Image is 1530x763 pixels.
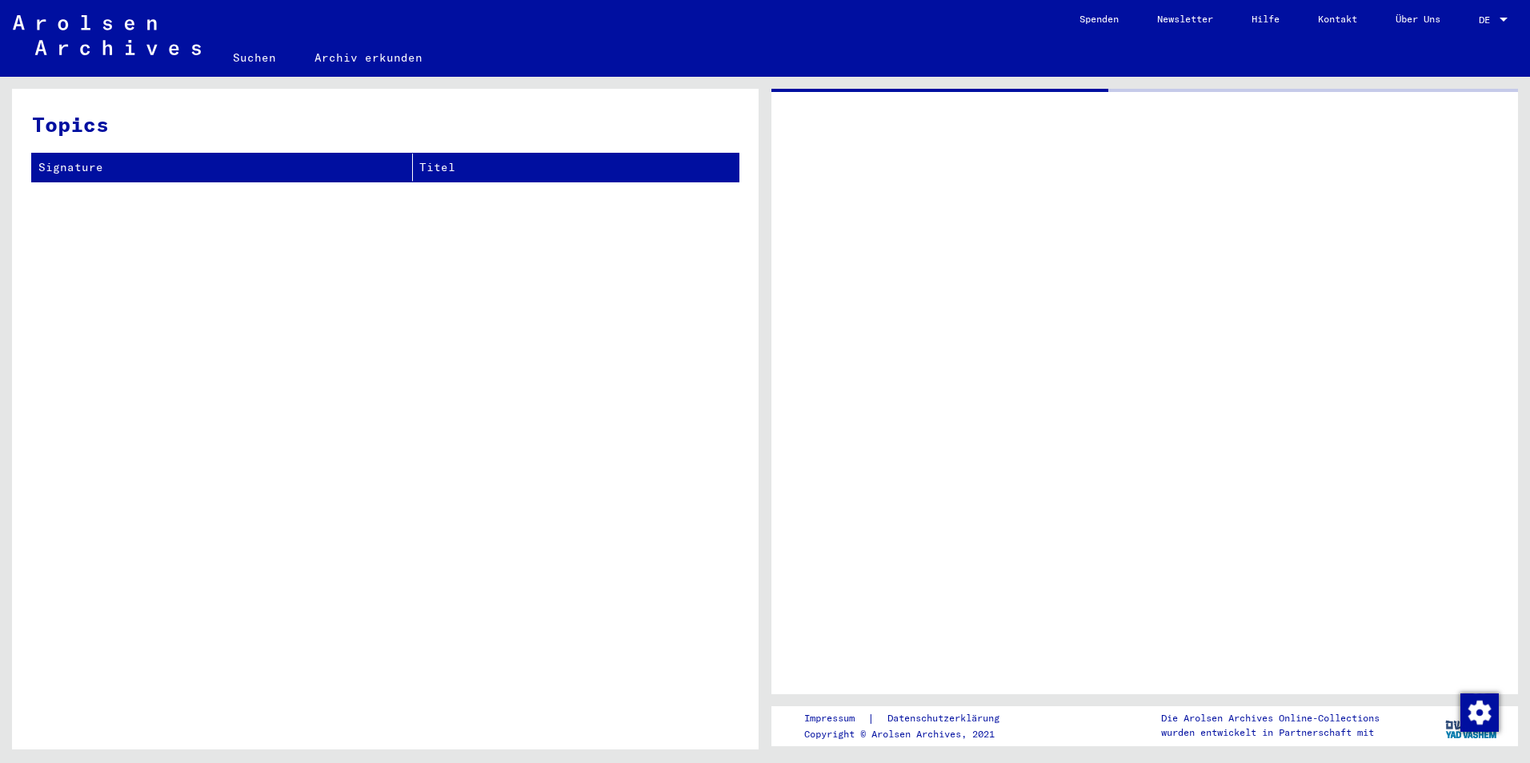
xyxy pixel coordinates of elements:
[32,109,738,140] h3: Topics
[875,710,1019,727] a: Datenschutzerklärung
[1460,693,1498,731] div: Zustimmung ändern
[32,154,413,182] th: Signature
[804,710,1019,727] div: |
[1479,14,1496,26] span: DE
[214,38,295,77] a: Suchen
[1161,711,1380,725] p: Die Arolsen Archives Online-Collections
[804,727,1019,741] p: Copyright © Arolsen Archives, 2021
[13,15,201,55] img: Arolsen_neg.svg
[1460,693,1499,732] img: Zustimmung ändern
[295,38,442,77] a: Archiv erkunden
[413,154,739,182] th: Titel
[804,710,867,727] a: Impressum
[1161,725,1380,740] p: wurden entwickelt in Partnerschaft mit
[1442,705,1502,745] img: yv_logo.png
